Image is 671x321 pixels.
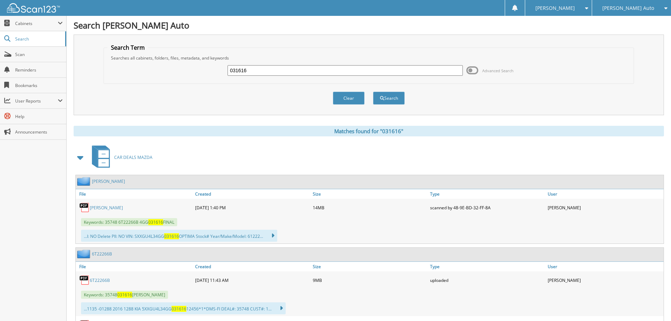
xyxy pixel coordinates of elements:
a: User [546,189,664,199]
button: Clear [333,92,365,105]
a: File [76,189,193,199]
a: File [76,262,193,271]
span: [PERSON_NAME] Auto [602,6,654,10]
span: Help [15,113,63,119]
a: [PERSON_NAME] [90,205,123,211]
span: [PERSON_NAME] [535,6,575,10]
span: Cabinets [15,20,58,26]
div: scanned by 48-9E-BD-32-FF-8A [428,200,546,215]
iframe: Chat Widget [636,287,671,321]
span: Keywords: 35748 [PERSON_NAME] [81,291,168,299]
button: Search [373,92,405,105]
span: CAR DEALS MAZDA [114,154,153,160]
span: 031616 [172,306,186,312]
span: 031616 [164,233,179,239]
span: Advanced Search [482,68,514,73]
legend: Search Term [107,44,148,51]
a: Type [428,262,546,271]
span: Bookmarks [15,82,63,88]
div: [DATE] 11:43 AM [193,273,311,287]
a: Size [311,262,429,271]
img: PDF.png [79,275,90,285]
div: uploaded [428,273,546,287]
span: Announcements [15,129,63,135]
div: 9MB [311,273,429,287]
span: Keywords: 35748 6T22266B 4GG FINAL [81,218,177,226]
a: 6T22266B [90,277,110,283]
img: folder2.png [77,177,92,186]
img: folder2.png [77,249,92,258]
a: Created [193,262,311,271]
span: Search [15,36,62,42]
a: [PERSON_NAME] [92,178,125,184]
div: ...I: NO Delete PII: NO VIN: SXXGU4L34GG OPTIMA Stock# Year/Make/Model: 61222... [81,230,277,242]
h1: Search [PERSON_NAME] Auto [74,19,664,31]
div: [DATE] 1:40 PM [193,200,311,215]
a: 6T22266B [92,251,112,257]
img: PDF.png [79,202,90,213]
a: Created [193,189,311,199]
span: 031616 [148,219,163,225]
span: 031616 [117,292,132,298]
a: Type [428,189,546,199]
div: Matches found for "031616" [74,126,664,136]
a: User [546,262,664,271]
div: ...1135 -01288 2016 1288 KIA 5XXGU4L34GG 12456*1*DMS-FI DEAL#: 35748 CUST#: 1... [81,302,286,314]
a: CAR DEALS MAZDA [88,143,153,171]
div: [PERSON_NAME] [546,273,664,287]
img: scan123-logo-white.svg [7,3,60,13]
span: User Reports [15,98,58,104]
span: Reminders [15,67,63,73]
div: 14MB [311,200,429,215]
div: [PERSON_NAME] [546,200,664,215]
div: Searches all cabinets, folders, files, metadata, and keywords [107,55,630,61]
a: Size [311,189,429,199]
span: Scan [15,51,63,57]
